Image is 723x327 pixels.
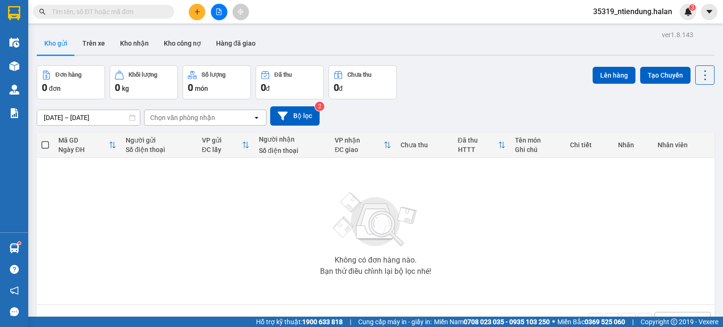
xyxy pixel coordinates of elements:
div: Mã GD [58,136,109,144]
img: warehouse-icon [9,61,19,71]
div: Người gửi [126,136,192,144]
strong: 0369 525 060 [585,318,625,326]
span: question-circle [10,265,19,274]
span: 0 [261,82,266,93]
button: Tạo Chuyến [640,67,691,84]
span: Hỗ trợ kỹ thuật: [256,317,343,327]
img: logo-vxr [8,6,20,20]
div: Ngày ĐH [58,146,109,153]
div: HTTT [458,146,498,153]
div: ĐC lấy [202,146,242,153]
span: file-add [216,8,222,15]
span: đ [339,85,343,92]
span: món [195,85,208,92]
strong: 0708 023 035 - 0935 103 250 [464,318,550,326]
sup: 2 [315,102,324,111]
div: Số điện thoại [126,146,192,153]
button: Bộ lọc [270,106,320,126]
button: Đơn hàng0đơn [37,65,105,99]
span: Miền Nam [434,317,550,327]
div: VP gửi [202,136,242,144]
span: Cung cấp máy in - giấy in: [358,317,432,327]
th: Toggle SortBy [197,133,254,158]
div: Người nhận [259,136,325,143]
img: warehouse-icon [9,85,19,95]
div: 10 / trang [660,315,690,325]
img: warehouse-icon [9,38,19,48]
span: 0 [42,82,47,93]
sup: 3 [689,4,696,11]
sup: 1 [18,242,21,245]
div: Không có đơn hàng nào. [335,256,417,264]
div: Nhãn [618,141,648,149]
img: svg+xml;base64,PHN2ZyBjbGFzcz0ibGlzdC1wbHVnX19zdmciIHhtbG5zPSJodHRwOi8vd3d3LnczLm9yZy8yMDAwL3N2Zy... [329,187,423,253]
img: warehouse-icon [9,243,19,253]
span: đơn [49,85,61,92]
img: solution-icon [9,108,19,118]
span: 3 [691,4,694,11]
span: ⚪️ [552,320,555,324]
svg: open [253,114,260,121]
span: message [10,307,19,316]
div: Chưa thu [347,72,371,78]
span: | [632,317,634,327]
button: Chưa thu0đ [329,65,397,99]
span: | [350,317,351,327]
div: Đã thu [458,136,498,144]
div: Chưa thu [401,141,448,149]
div: VP nhận [335,136,384,144]
button: file-add [211,4,227,20]
span: copyright [671,319,677,325]
input: Tìm tên, số ĐT hoặc mã đơn [52,7,163,17]
div: ĐC giao [335,146,384,153]
th: Toggle SortBy [330,133,396,158]
div: Tên món [515,136,561,144]
div: Khối lượng [129,72,157,78]
span: Miền Bắc [557,317,625,327]
span: 0 [115,82,120,93]
span: đ [266,85,270,92]
div: Đơn hàng [56,72,81,78]
span: kg [122,85,129,92]
div: Bạn thử điều chỉnh lại bộ lọc nhé! [320,268,431,275]
span: aim [237,8,244,15]
button: Lên hàng [593,67,635,84]
button: Kho công nợ [156,32,209,55]
input: Select a date range. [37,110,140,125]
div: Ghi chú [515,146,561,153]
button: Kho nhận [112,32,156,55]
div: Chọn văn phòng nhận [150,113,215,122]
button: plus [189,4,205,20]
button: Trên xe [75,32,112,55]
span: plus [194,8,201,15]
button: Kho gửi [37,32,75,55]
th: Toggle SortBy [54,133,121,158]
strong: 1900 633 818 [302,318,343,326]
div: Chi tiết [570,141,609,149]
img: icon-new-feature [684,8,692,16]
button: Khối lượng0kg [110,65,178,99]
span: 35319_ntiendung.halan [586,6,680,17]
div: Số điện thoại [259,147,325,154]
span: notification [10,286,19,295]
th: Toggle SortBy [453,133,510,158]
button: Số lượng0món [183,65,251,99]
svg: open [697,316,705,324]
div: Số lượng [201,72,225,78]
div: Đã thu [274,72,292,78]
button: Hàng đã giao [209,32,263,55]
span: 0 [188,82,193,93]
span: caret-down [705,8,714,16]
button: caret-down [701,4,717,20]
button: aim [233,4,249,20]
span: search [39,8,46,15]
div: ver 1.8.143 [662,30,693,40]
div: Nhân viên [658,141,710,149]
button: Đã thu0đ [256,65,324,99]
span: 0 [334,82,339,93]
